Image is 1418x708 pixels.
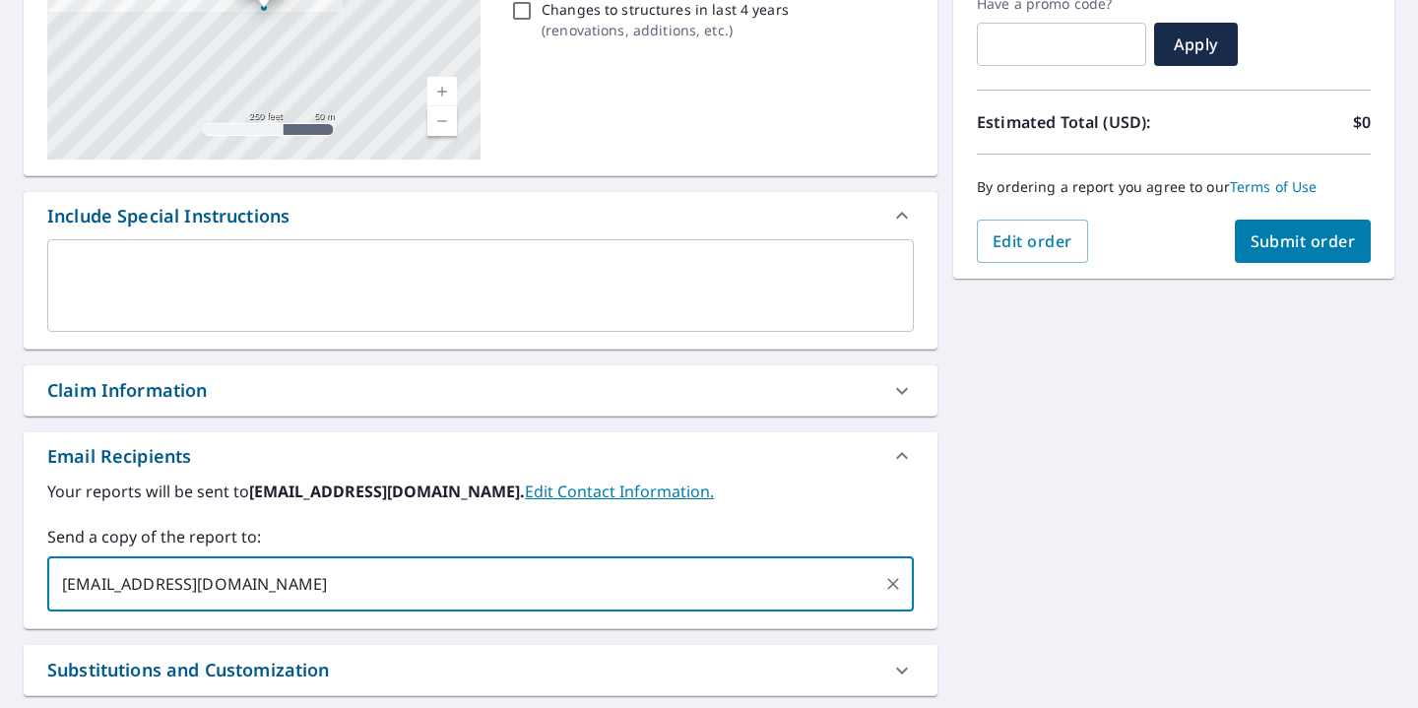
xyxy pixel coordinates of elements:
span: Edit order [993,230,1072,252]
div: Substitutions and Customization [24,645,937,695]
button: Clear [879,570,907,598]
div: Claim Information [47,377,208,404]
a: Terms of Use [1230,177,1318,196]
div: Include Special Instructions [24,192,937,239]
p: By ordering a report you agree to our [977,178,1371,196]
button: Apply [1154,23,1238,66]
div: Substitutions and Customization [47,657,330,683]
label: Send a copy of the report to: [47,525,914,548]
b: [EMAIL_ADDRESS][DOMAIN_NAME]. [249,481,525,502]
div: Email Recipients [24,432,937,480]
a: Current Level 17, Zoom In [427,77,457,106]
div: Include Special Instructions [47,203,290,229]
p: Estimated Total (USD): [977,110,1174,134]
span: Submit order [1251,230,1356,252]
p: $0 [1353,110,1371,134]
label: Your reports will be sent to [47,480,914,503]
span: Apply [1170,33,1222,55]
a: Current Level 17, Zoom Out [427,106,457,136]
button: Edit order [977,220,1088,263]
div: Email Recipients [47,443,191,470]
a: EditContactInfo [525,481,714,502]
button: Submit order [1235,220,1372,263]
div: Claim Information [24,365,937,416]
p: ( renovations, additions, etc. ) [542,20,789,40]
